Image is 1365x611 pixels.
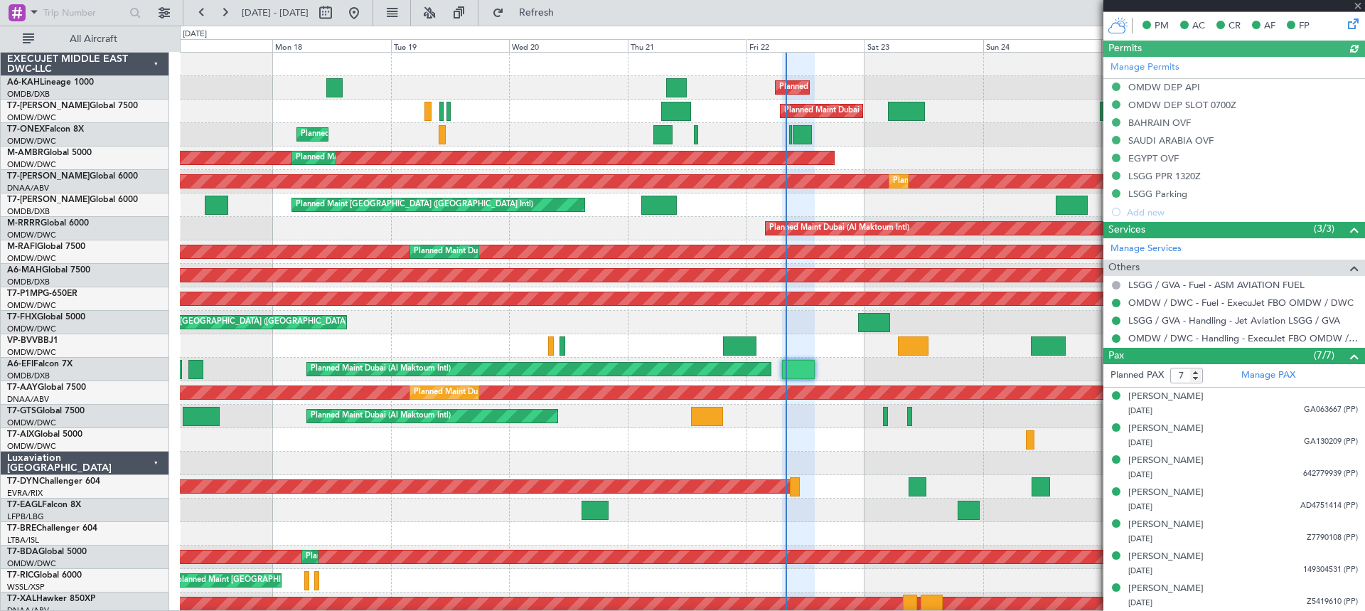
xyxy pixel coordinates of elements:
a: T7-FHXGlobal 5000 [7,313,85,322]
a: A6-MAHGlobal 7500 [7,266,90,275]
span: GA130209 (PP) [1304,436,1358,448]
a: OMDW/DWC [7,324,56,334]
div: [PERSON_NAME] [1128,582,1204,596]
div: Planned Maint Dubai (Al Maktoum Intl) [779,77,919,98]
span: T7-RIC [7,571,33,580]
span: A6-EFI [7,360,33,368]
span: T7-BDA [7,548,38,556]
a: DNAA/ABV [7,183,49,193]
span: [DATE] [1128,501,1152,512]
a: WSSL/XSP [7,582,45,593]
span: T7-[PERSON_NAME] [7,196,90,204]
a: T7-XALHawker 850XP [7,595,95,603]
a: OMDW/DWC [7,441,56,452]
span: M-RRRR [7,219,41,228]
a: T7-[PERSON_NAME]Global 6000 [7,172,138,181]
a: OMDW/DWC [7,112,56,123]
div: Planned Maint Dubai (Al Maktoum Intl) [784,100,924,122]
a: T7-P1MPG-650ER [7,289,77,298]
a: T7-RICGlobal 6000 [7,571,82,580]
a: T7-[PERSON_NAME]Global 7500 [7,102,138,110]
span: Services [1108,222,1145,238]
a: T7-DYNChallenger 604 [7,477,100,486]
a: OMDW/DWC [7,159,56,170]
div: Unplanned Maint [GEOGRAPHIC_DATA] (Seletar) [167,570,344,591]
span: Z5419610 (PP) [1307,596,1358,608]
a: OMDW/DWC [7,300,56,311]
span: Refresh [507,8,567,18]
span: [DATE] [1128,437,1152,448]
span: GA063667 (PP) [1304,404,1358,416]
span: CR [1228,19,1241,33]
a: OMDW/DWC [7,253,56,264]
a: OMDB/DXB [7,371,50,381]
span: [DATE] [1128,533,1152,544]
span: All Aircraft [37,34,150,44]
div: Wed 20 [509,39,628,52]
div: Tue 19 [391,39,510,52]
div: Planned Maint Dubai (Al Maktoum Intl) [296,147,436,169]
span: T7-P1MP [7,289,43,298]
a: LSGG / GVA - Fuel - ASM AVIATION FUEL [1128,279,1305,291]
div: Sun 17 [154,39,272,52]
span: 149304531 (PP) [1303,564,1358,576]
a: T7-EAGLFalcon 8X [7,501,81,509]
span: T7-XAL [7,595,36,603]
span: [DATE] [1128,469,1152,480]
span: VP-BVV [7,336,38,345]
div: [DATE] [183,28,207,41]
a: DNAA/ABV [7,394,49,405]
span: [DATE] [1128,565,1152,576]
span: A6-MAH [7,266,42,275]
a: OMDW/DWC [7,136,56,147]
input: Trip Number [43,2,125,23]
a: M-AMBRGlobal 5000 [7,149,92,157]
span: AC [1192,19,1205,33]
a: OMDB/DXB [7,277,50,287]
a: OMDW / DWC - Handling - ExecuJet FBO OMDW / DWC [1128,332,1358,344]
a: T7-ONEXFalcon 8X [7,125,84,134]
span: [DATE] - [DATE] [242,6,309,19]
span: 642779939 (PP) [1303,468,1358,480]
a: T7-AAYGlobal 7500 [7,383,86,392]
span: FP [1299,19,1310,33]
div: Planned Maint Dubai (Al Maktoum Intl) [311,405,451,427]
a: OMDW/DWC [7,558,56,569]
div: Sat 23 [864,39,983,52]
span: T7-DYN [7,477,39,486]
span: T7-AAY [7,383,38,392]
span: M-AMBR [7,149,43,157]
div: Mon 18 [272,39,391,52]
a: LTBA/ISL [7,535,39,546]
a: T7-BDAGlobal 5000 [7,548,87,556]
div: [PERSON_NAME] [1128,390,1204,404]
div: [PERSON_NAME] [1128,422,1204,436]
span: A6-KAH [7,78,40,87]
div: Planned Maint Dubai (Al Maktoum Intl) [414,382,554,403]
span: AD4751414 (PP) [1300,500,1358,512]
span: Others [1108,260,1140,276]
span: T7-AIX [7,430,34,439]
a: T7-GTSGlobal 7500 [7,407,85,415]
a: M-RAFIGlobal 7500 [7,243,85,251]
a: Manage Services [1110,242,1182,256]
span: T7-GTS [7,407,36,415]
div: Planned Maint Dubai (Al Maktoum Intl) [769,218,909,239]
a: OMDW/DWC [7,230,56,240]
span: M-RAFI [7,243,37,251]
div: Mon 25 [1101,39,1220,52]
span: (3/3) [1314,221,1334,236]
a: EVRA/RIX [7,488,43,499]
a: A6-EFIFalcon 7X [7,360,73,368]
span: T7-[PERSON_NAME] [7,102,90,110]
div: [PERSON_NAME] [1128,454,1204,468]
a: T7-[PERSON_NAME]Global 6000 [7,196,138,204]
a: OMDW / DWC - Fuel - ExecuJet FBO OMDW / DWC [1128,297,1354,309]
label: Planned PAX [1110,368,1164,383]
span: Pax [1108,348,1124,364]
span: T7-[PERSON_NAME] [7,172,90,181]
div: Planned Maint Geneva (Cointrin) [301,124,418,145]
span: T7-FHX [7,313,37,322]
button: Refresh [486,1,571,24]
div: Planned Maint Dubai (Al Maktoum Intl) [306,546,446,568]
